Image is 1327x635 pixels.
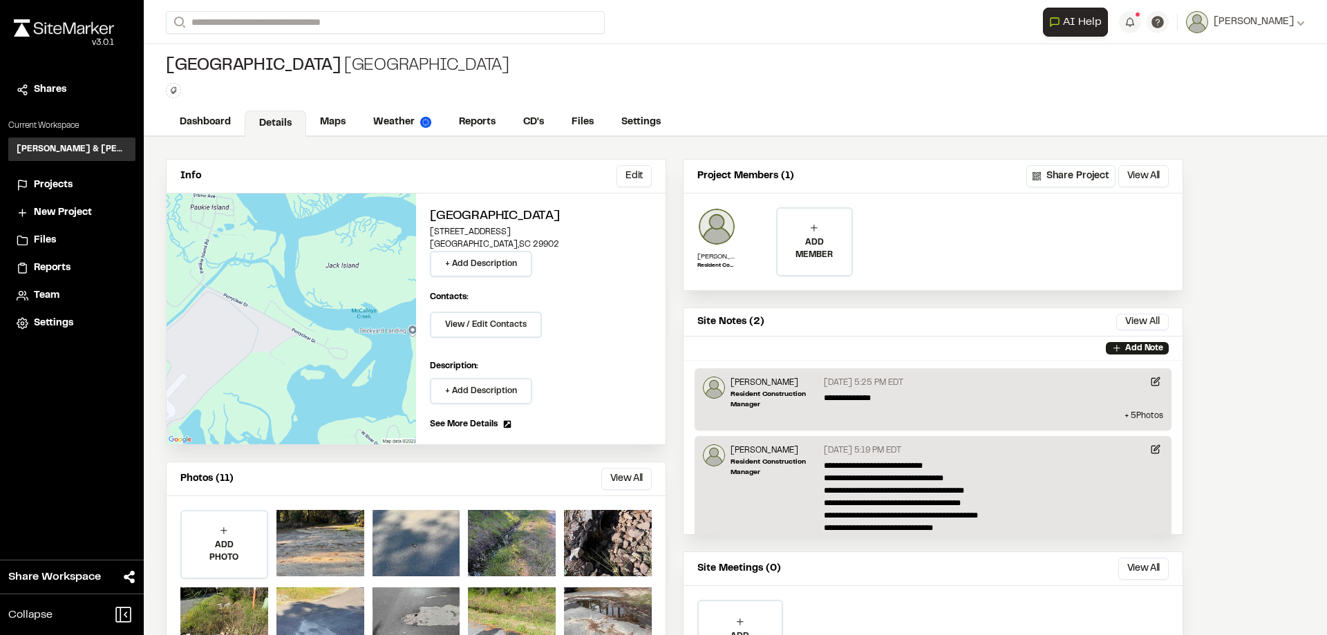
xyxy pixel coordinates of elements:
span: Reports [34,260,70,276]
p: [PERSON_NAME] [731,377,818,389]
span: AI Help [1063,14,1102,30]
p: Resident Construction Manager [731,389,818,410]
img: rebrand.png [14,19,114,37]
img: User [1186,11,1208,33]
button: [PERSON_NAME] [1186,11,1305,33]
a: Files [558,109,608,135]
p: Photos (11) [180,471,234,486]
button: Edit [617,165,652,187]
a: Settings [608,109,675,135]
p: [STREET_ADDRESS] [430,226,652,238]
a: Shares [17,82,127,97]
span: Collapse [8,607,53,623]
p: Contacts: [430,291,469,303]
button: + Add Description [430,251,532,277]
p: [GEOGRAPHIC_DATA] , SC 29902 [430,238,652,251]
div: Open AI Assistant [1043,8,1113,37]
button: Edit Tags [166,83,181,98]
button: View / Edit Contacts [430,312,542,338]
a: CD's [509,109,558,135]
p: ADD PHOTO [182,539,267,564]
p: Description: [430,360,652,372]
span: Share Workspace [8,569,101,585]
span: [GEOGRAPHIC_DATA] [166,55,341,77]
a: New Project [17,205,127,220]
a: Reports [445,109,509,135]
p: Add Note [1125,342,1163,354]
a: Settings [17,316,127,331]
img: Lance Stroble [697,207,736,246]
p: Current Workspace [8,120,135,132]
p: [DATE] 5:25 PM EDT [824,377,903,389]
p: Project Members (1) [697,169,794,184]
button: Open AI Assistant [1043,8,1108,37]
div: Oh geez...please don't... [14,37,114,49]
p: Info [180,169,201,184]
a: Dashboard [166,109,245,135]
p: [PERSON_NAME] [731,444,818,457]
span: [PERSON_NAME] [1214,15,1294,30]
div: [GEOGRAPHIC_DATA] [166,55,509,77]
button: View All [1118,165,1169,187]
p: Resident Construction Manager [697,262,736,270]
button: View All [601,468,652,490]
button: View All [1118,558,1169,580]
span: Projects [34,178,73,193]
a: Team [17,288,127,303]
p: + 5 Photo s [703,410,1163,422]
span: Files [34,233,56,248]
a: Details [245,111,306,137]
a: Reports [17,260,127,276]
button: Share Project [1026,165,1116,187]
p: [PERSON_NAME] [697,252,736,262]
span: Shares [34,82,66,97]
p: [DATE] 5:19 PM EDT [824,444,901,457]
p: Site Notes (2) [697,314,764,330]
p: Site Meetings (0) [697,561,781,576]
span: Team [34,288,59,303]
img: Lance Stroble [703,377,725,399]
p: Resident Construction Manager [731,457,818,477]
span: See More Details [430,418,498,430]
img: precipai.png [420,117,431,128]
button: + Add Description [430,378,532,404]
button: View All [1116,314,1169,330]
p: ADD MEMBER [778,236,851,261]
h2: [GEOGRAPHIC_DATA] [430,207,652,226]
a: Weather [359,109,445,135]
h3: [PERSON_NAME] & [PERSON_NAME] Inc. [17,143,127,155]
a: Files [17,233,127,248]
a: Maps [306,109,359,135]
span: Settings [34,316,73,331]
button: Search [166,11,191,34]
span: New Project [34,205,92,220]
img: Lance Stroble [703,444,725,466]
a: Projects [17,178,127,193]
